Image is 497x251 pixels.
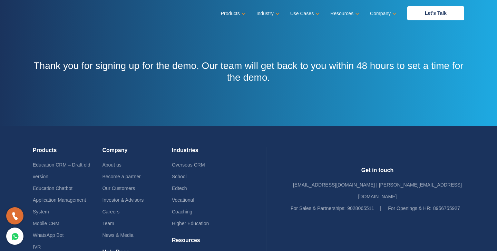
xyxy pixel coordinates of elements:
[102,147,172,159] h4: Company
[33,197,86,214] a: Application Management System
[33,244,41,250] a: IVR
[347,205,374,211] a: 9028065511
[33,232,64,238] a: WhatsApp Bot
[433,205,460,211] a: 8956755927
[102,185,135,191] a: Our Customers
[102,221,114,226] a: Team
[172,162,205,168] a: Overseas CRM
[102,174,140,179] a: Become a partner
[256,9,278,19] a: Industry
[33,60,464,83] h3: Thank you for signing up for the demo. Our team will get back to you within 48 hours to set a tim...
[290,9,318,19] a: Use Cases
[33,221,59,226] a: Mobile CRM
[172,147,241,159] h4: Industries
[388,202,431,214] label: For Openings & HR:
[172,237,241,249] h4: Resources
[172,197,194,203] a: Vocational
[102,162,121,168] a: About us
[102,197,144,203] a: Investor & Advisors
[407,6,464,20] a: Let’s Talk
[172,174,187,179] a: School
[102,209,119,214] a: Careers
[370,9,395,19] a: Company
[293,182,462,199] a: [EMAIL_ADDRESS][DOMAIN_NAME] | [PERSON_NAME][EMAIL_ADDRESS][DOMAIN_NAME]
[33,185,72,191] a: Education Chatbot
[291,202,346,214] label: For Sales & Partnerships:
[33,162,90,179] a: Education CRM – Draft old version
[221,9,244,19] a: Products
[172,185,187,191] a: Edtech
[172,209,192,214] a: Coaching
[330,9,358,19] a: Resources
[33,147,102,159] h4: Products
[291,167,464,179] h4: Get in touch
[172,221,209,226] a: Higher Education
[102,232,133,238] a: News & Media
